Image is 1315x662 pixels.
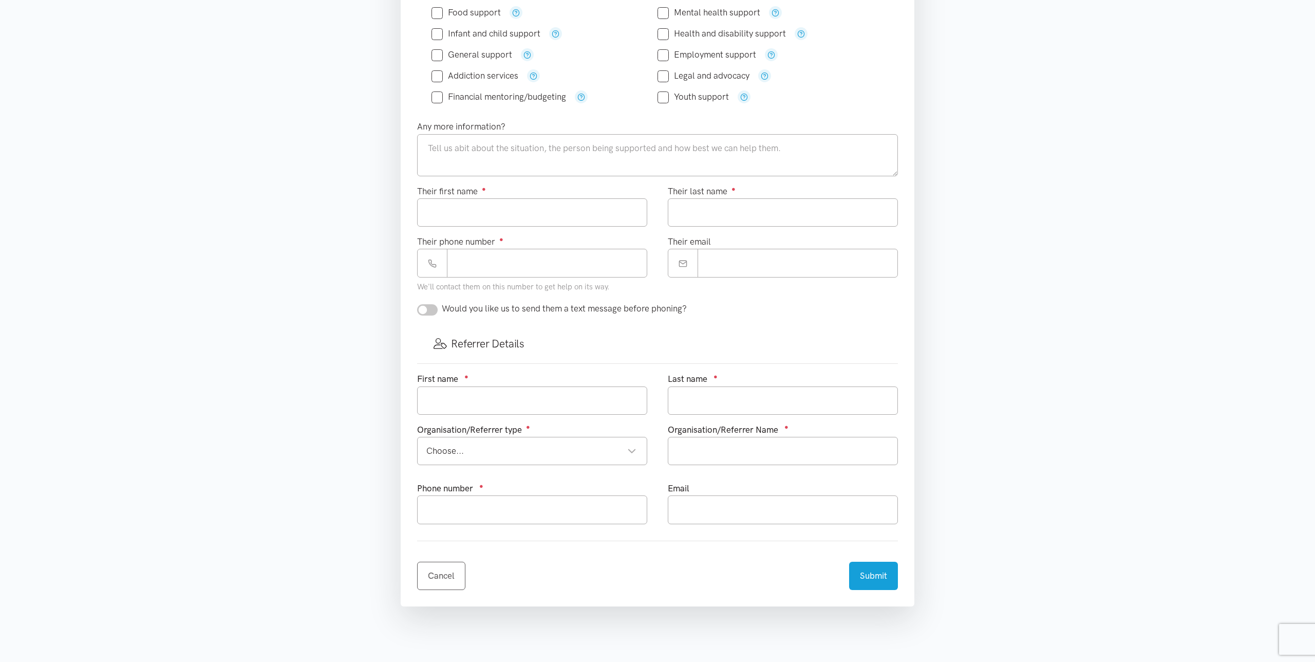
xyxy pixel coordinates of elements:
label: Last name [668,372,707,386]
label: Organisation/Referrer Name [668,423,778,437]
input: Email [698,249,898,277]
div: Choose... [426,444,636,458]
input: Phone number [447,249,647,277]
label: General support [431,50,512,59]
sup: ● [482,185,486,193]
label: Addiction services [431,71,518,80]
h3: Referrer Details [434,336,881,351]
sup: ● [731,185,736,193]
label: Food support [431,8,501,17]
sup: ● [713,373,718,380]
label: Youth support [657,93,729,101]
small: We'll contact them on this number to get help on its way. [417,282,610,291]
label: Email [668,482,689,495]
label: Their last name [668,185,736,198]
sup: ● [784,423,788,431]
label: First name [417,372,458,386]
label: Any more information? [417,120,505,134]
label: Phone number [417,482,473,495]
label: Infant and child support [431,29,540,38]
label: Mental health support [657,8,760,17]
div: Organisation/Referrer type [417,423,647,437]
label: Health and disability support [657,29,786,38]
span: Would you like us to send them a text message before phoning? [442,303,687,314]
sup: ● [464,373,468,380]
label: Their phone number [417,235,503,249]
label: Financial mentoring/budgeting [431,93,566,101]
label: Their email [668,235,711,249]
sup: ● [499,235,503,243]
label: Legal and advocacy [657,71,749,80]
button: Submit [849,562,898,590]
a: Cancel [417,562,465,590]
label: Their first name [417,185,486,198]
label: Employment support [657,50,756,59]
sup: ● [526,423,530,431]
sup: ● [479,482,483,490]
